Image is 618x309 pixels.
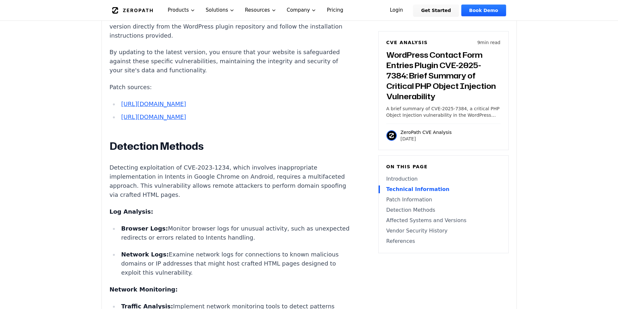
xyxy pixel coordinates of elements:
p: Detecting exploitation of CVE-2023-1234, which involves inappropriate implementation in Intents i... [110,163,351,199]
p: ZeroPath CVE Analysis [401,129,452,136]
a: Login [382,5,411,16]
a: [URL][DOMAIN_NAME] [121,101,186,107]
p: [DATE] [401,136,452,142]
p: By updating to the latest version, you ensure that your website is safeguarded against these spec... [110,48,351,75]
img: ZeroPath CVE Analysis [386,130,397,141]
p: 9 min read [477,39,500,46]
h2: Detection Methods [110,140,351,153]
h3: WordPress Contact Form Entries Plugin CVE-2025-7384: Brief Summary of Critical PHP Object Injecti... [386,50,501,101]
a: [URL][DOMAIN_NAME] [121,113,186,120]
h6: On this page [386,163,501,170]
a: Detection Methods [386,206,501,214]
a: Affected Systems and Versions [386,217,501,224]
a: Vendor Security History [386,227,501,235]
a: Get Started [413,5,459,16]
a: Introduction [386,175,501,183]
p: Examine network logs for connections to known malicious domains or IP addresses that might host c... [121,250,351,277]
a: References [386,237,501,245]
h6: CVE Analysis [386,39,428,46]
a: Book Demo [461,5,506,16]
strong: Network Monitoring: [110,286,178,293]
strong: Network Logs: [121,251,169,258]
a: Patch Information [386,196,501,204]
p: A brief summary of CVE-2025-7384, a critical PHP Object Injection vulnerability in the WordPress ... [386,105,501,118]
strong: Log Analysis: [110,208,153,215]
strong: Browser Logs: [121,225,168,232]
a: Technical Information [386,185,501,193]
p: Monitor browser logs for unusual activity, such as unexpected redirects or errors related to Inte... [121,224,351,242]
p: Patch sources: [110,83,351,92]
